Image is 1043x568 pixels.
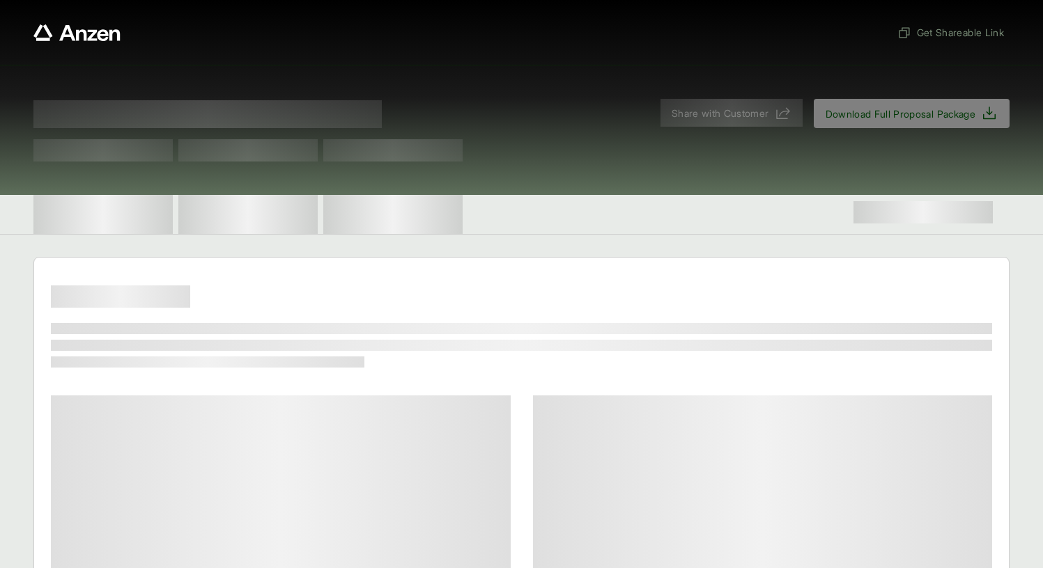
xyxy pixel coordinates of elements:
a: Anzen website [33,24,121,41]
span: Share with Customer [672,106,769,120]
span: Test [178,139,318,161]
span: Test [323,139,463,161]
span: Proposal for [33,100,382,128]
span: Test [33,139,173,161]
span: Get Shareable Link [897,25,1004,40]
button: Get Shareable Link [892,19,1010,45]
